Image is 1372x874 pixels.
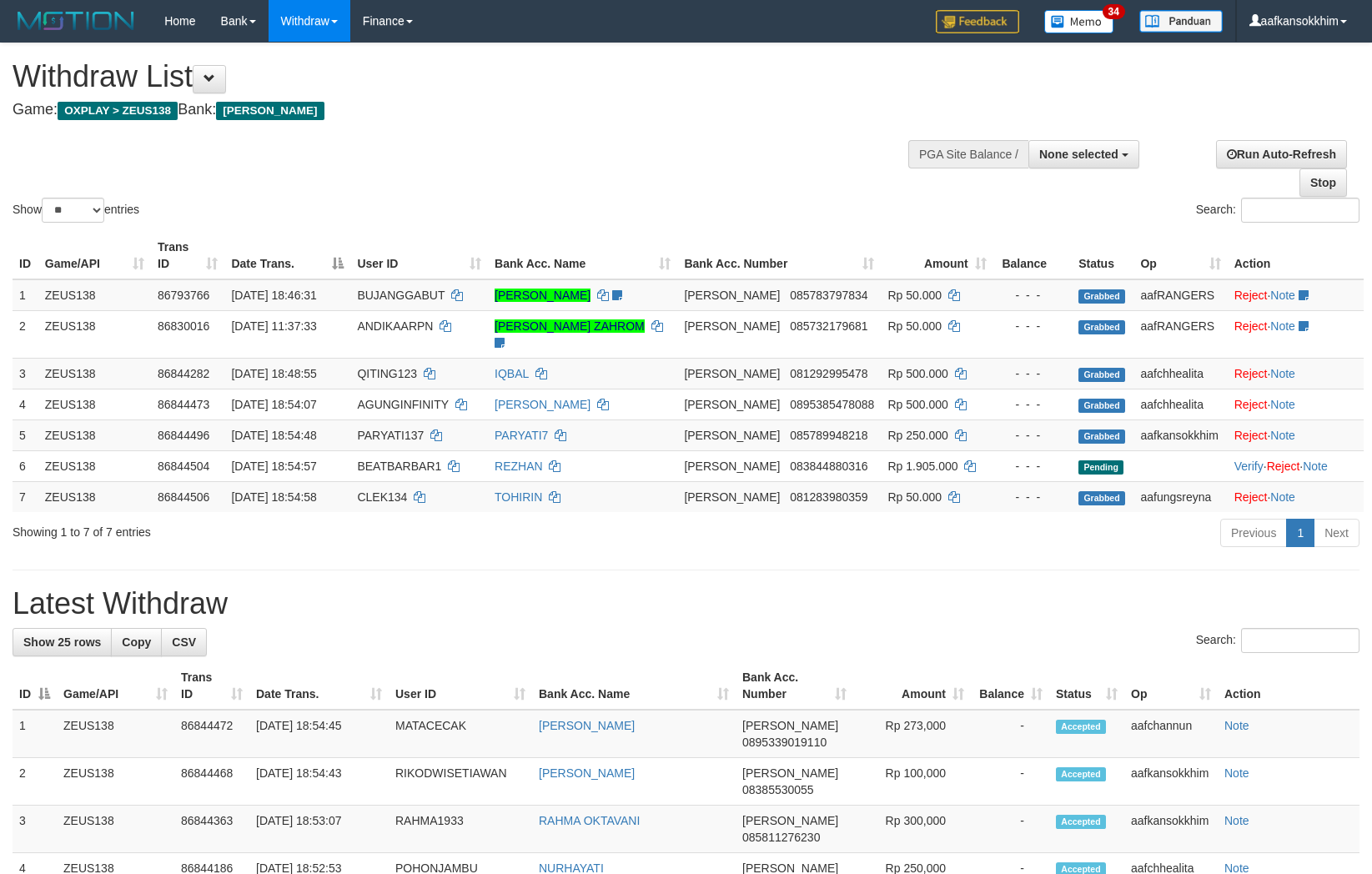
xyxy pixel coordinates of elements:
[158,490,209,504] span: 86844506
[1056,720,1106,734] span: Accepted
[532,662,736,710] th: Bank Acc. Name: activate to sort column ascending
[495,460,543,473] a: REZHAN
[1124,758,1218,806] td: aafkansokkhim
[1196,628,1359,653] label: Search:
[1103,4,1125,19] span: 34
[38,279,151,311] td: ZEUS138
[742,783,814,796] span: Copy 08385530055 to clipboard
[684,490,780,504] span: [PERSON_NAME]
[790,367,867,380] span: Copy 081292995478 to clipboard
[742,814,838,827] span: [PERSON_NAME]
[57,758,174,806] td: ZEUS138
[357,490,407,504] span: CLEK134
[1056,815,1106,829] span: Accepted
[13,517,559,540] div: Showing 1 to 7 of 7 entries
[495,398,591,411] a: [PERSON_NAME]
[1270,398,1295,411] a: Note
[174,662,249,710] th: Trans ID: activate to sort column ascending
[1234,460,1264,473] a: Verify
[249,806,389,853] td: [DATE] 18:53:07
[1000,427,1065,444] div: - - -
[357,367,417,380] span: QITING123
[357,429,424,442] span: PARYATI137
[1196,198,1359,223] label: Search:
[887,289,942,302] span: Rp 50.000
[742,719,838,732] span: [PERSON_NAME]
[1133,358,1227,389] td: aafchhealita
[1078,460,1123,475] span: Pending
[1072,232,1133,279] th: Status
[684,367,780,380] span: [PERSON_NAME]
[539,766,635,780] a: [PERSON_NAME]
[853,710,971,758] td: Rp 273,000
[13,279,38,311] td: 1
[887,460,957,473] span: Rp 1.905.000
[1133,389,1227,419] td: aafchhealita
[853,758,971,806] td: Rp 100,000
[684,460,780,473] span: [PERSON_NAME]
[790,429,867,442] span: Copy 085789948218 to clipboard
[993,232,1072,279] th: Balance
[1228,389,1364,419] td: ·
[1216,140,1347,168] a: Run Auto-Refresh
[1039,148,1118,161] span: None selected
[1303,460,1328,473] a: Note
[1267,460,1300,473] a: Reject
[936,10,1019,33] img: Feedback.jpg
[887,367,947,380] span: Rp 500.000
[13,628,112,656] a: Show 25 rows
[38,481,151,512] td: ZEUS138
[13,419,38,450] td: 5
[1049,662,1124,710] th: Status: activate to sort column ascending
[1078,368,1125,382] span: Grabbed
[158,460,209,473] span: 86844504
[1228,358,1364,389] td: ·
[151,232,224,279] th: Trans ID: activate to sort column ascending
[231,398,316,411] span: [DATE] 18:54:07
[58,102,178,120] span: OXPLAY > ZEUS138
[357,398,448,411] span: AGUNGINFINITY
[1218,662,1359,710] th: Action
[13,102,898,118] h4: Game: Bank:
[1000,396,1065,413] div: - - -
[249,662,389,710] th: Date Trans.: activate to sort column ascending
[38,389,151,419] td: ZEUS138
[1078,491,1125,505] span: Grabbed
[357,319,433,333] span: ANDIKAARPN
[1133,279,1227,311] td: aafRANGERS
[389,806,532,853] td: RAHMA1933
[495,289,591,302] a: [PERSON_NAME]
[881,232,993,279] th: Amount: activate to sort column ascending
[13,232,38,279] th: ID
[1270,429,1295,442] a: Note
[231,289,316,302] span: [DATE] 18:46:31
[684,289,780,302] span: [PERSON_NAME]
[495,367,529,380] a: IQBAL
[38,419,151,450] td: ZEUS138
[1224,719,1249,732] a: Note
[42,198,104,223] select: Showentries
[1228,279,1364,311] td: ·
[13,310,38,358] td: 2
[389,662,532,710] th: User ID: activate to sort column ascending
[790,398,874,411] span: Copy 0895385478088 to clipboard
[908,140,1028,168] div: PGA Site Balance /
[1133,310,1227,358] td: aafRANGERS
[1000,458,1065,475] div: - - -
[13,587,1359,620] h1: Latest Withdraw
[684,429,780,442] span: [PERSON_NAME]
[1139,10,1223,33] img: panduan.png
[1241,628,1359,653] input: Search:
[231,490,316,504] span: [DATE] 18:54:58
[249,710,389,758] td: [DATE] 18:54:45
[357,460,441,473] span: BEATBARBAR1
[350,232,488,279] th: User ID: activate to sort column ascending
[887,490,942,504] span: Rp 50.000
[13,198,139,223] label: Show entries
[1228,450,1364,481] td: · ·
[853,806,971,853] td: Rp 300,000
[684,398,780,411] span: [PERSON_NAME]
[174,806,249,853] td: 86844363
[158,289,209,302] span: 86793766
[13,358,38,389] td: 3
